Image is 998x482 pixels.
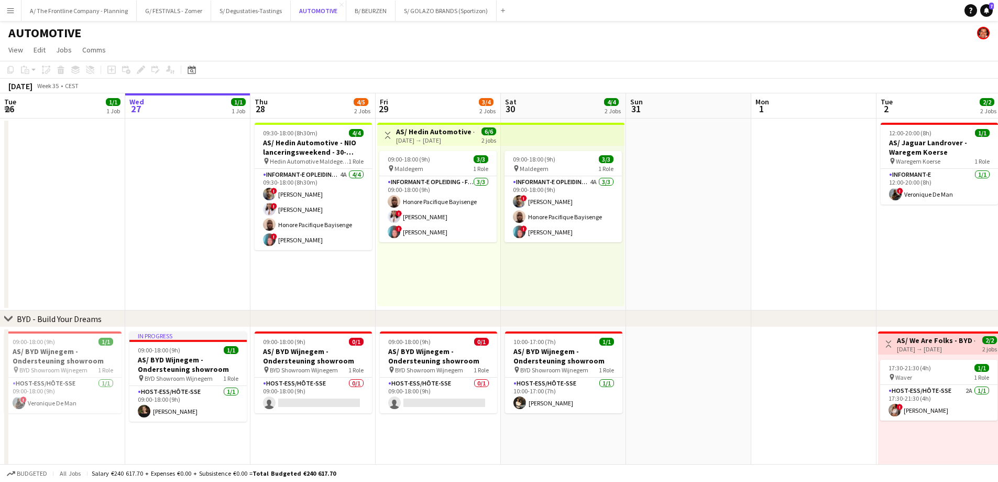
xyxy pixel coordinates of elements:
[881,123,998,205] app-job-card: 12:00-20:00 (8h)1/1AS/ Jaguar Landrover - Waregem Koerse Waregem Koerse1 RoleInformant-e1/112:00-...
[481,135,496,144] div: 2 jobs
[255,123,372,250] div: 09:30-18:00 (8h30m)4/4AS/ Hedin Automotive - NIO lanceringsweekend - 30-31/08, 06-07/09 en 13-14/...
[129,97,144,106] span: Wed
[895,373,912,381] span: Waver
[520,366,588,374] span: BYD Showroom Wijnegem
[379,151,497,242] div: 09:00-18:00 (9h)3/3 Maldegem1 RoleInformant-e Opleiding - Formation3/309:00-18:00 (9h)Honore Paci...
[505,97,517,106] span: Sat
[255,138,372,157] h3: AS/ Hedin Automotive - NIO lanceringsweekend - 30-31/08, 06-07/09 en 13-14/09
[138,346,180,354] span: 09:00-18:00 (9h)
[599,338,614,346] span: 1/1
[598,165,613,173] span: 1 Role
[505,176,622,242] app-card-role: Informant-e Opleiding - Formation4A3/309:00-18:00 (9h)![PERSON_NAME]Honore Pacifique Bayisenge![P...
[19,366,87,374] span: BYD Showroom Wijnegem
[291,1,346,21] button: AUTOMOTIVE
[897,345,975,353] div: [DATE] → [DATE]
[396,210,402,217] span: !
[65,82,79,90] div: CEST
[513,155,555,163] span: 09:00-18:00 (9h)
[270,157,348,165] span: Hedin Automotive Maldegem - Maldegem
[396,136,474,144] div: [DATE] → [DATE]
[29,43,50,57] a: Edit
[395,366,463,374] span: BYD Showroom Wijnegem
[129,355,247,374] h3: AS/ BYD Wijnegem - Ondersteuning showroom
[889,364,931,372] span: 17:30-21:30 (4h)
[8,25,81,41] h1: AUTOMOTIVE
[224,346,238,354] span: 1/1
[521,195,527,201] span: !
[106,107,120,115] div: 1 Job
[505,331,622,413] app-job-card: 10:00-17:00 (7h)1/1AS/ BYD Wijnegem - Ondersteuning showroom BYD Showroom Wijnegem1 RoleHost-ess/...
[348,366,364,374] span: 1 Role
[232,107,245,115] div: 1 Job
[754,103,769,115] span: 1
[92,469,336,477] div: Salary €240 617.70 + Expenses €0.00 + Subsistence €0.00 =
[271,188,277,194] span: !
[354,107,370,115] div: 2 Jobs
[503,103,517,115] span: 30
[881,138,998,157] h3: AS/ Jaguar Landrover - Waregem Koerse
[4,347,122,366] h3: AS/ BYD Wijnegem - Ondersteuning showroom
[223,374,238,382] span: 1 Role
[255,347,372,366] h3: AS/ BYD Wijnegem - Ondersteuning showroom
[379,176,497,242] app-card-role: Informant-e Opleiding - Formation3/309:00-18:00 (9h)Honore Pacifique Bayisenge![PERSON_NAME]![PER...
[879,103,893,115] span: 2
[974,373,989,381] span: 1 Role
[20,397,27,403] span: !
[52,43,76,57] a: Jobs
[106,98,120,106] span: 1/1
[394,165,423,173] span: Maldegem
[380,331,497,413] app-job-card: 09:00-18:00 (9h)0/1AS/ BYD Wijnegem - Ondersteuning showroom BYD Showroom Wijnegem1 RoleHost-ess/...
[253,103,268,115] span: 28
[349,338,364,346] span: 0/1
[479,98,493,106] span: 3/4
[505,151,622,242] app-job-card: 09:00-18:00 (9h)3/3 Maldegem1 RoleInformant-e Opleiding - Formation4A3/309:00-18:00 (9h)![PERSON_...
[4,97,16,106] span: Tue
[974,157,990,165] span: 1 Role
[255,97,268,106] span: Thu
[255,331,372,413] app-job-card: 09:00-18:00 (9h)0/1AS/ BYD Wijnegem - Ondersteuning showroom BYD Showroom Wijnegem1 RoleHost-ess/...
[255,169,372,250] app-card-role: Informant-e Opleiding - Formation4A4/409:30-18:00 (8h30m)![PERSON_NAME]![PERSON_NAME]Honore Pacif...
[263,129,317,137] span: 09:30-18:00 (8h30m)
[349,129,364,137] span: 4/4
[505,378,622,413] app-card-role: Host-ess/Hôte-sse1/110:00-17:00 (7h)[PERSON_NAME]
[881,169,998,205] app-card-role: Informant-e1/112:00-20:00 (8h)!Veronique De Man
[880,360,997,421] app-job-card: 17:30-21:30 (4h)1/1 Waver1 RoleHost-ess/Hôte-sse2A1/117:30-21:30 (4h)![PERSON_NAME]
[896,404,903,410] span: !
[129,331,247,340] div: In progress
[980,4,993,17] a: 7
[3,103,16,115] span: 26
[980,107,996,115] div: 2 Jobs
[880,385,997,421] app-card-role: Host-ess/Hôte-sse2A1/117:30-21:30 (4h)![PERSON_NAME]
[8,45,23,55] span: View
[354,98,368,106] span: 4/5
[82,45,106,55] span: Comms
[380,347,497,366] h3: AS/ BYD Wijnegem - Ondersteuning showroom
[388,155,430,163] span: 09:00-18:00 (9h)
[78,43,110,57] a: Comms
[211,1,291,21] button: S/ Degustaties-Tastings
[896,157,940,165] span: Waregem Koerse
[378,103,388,115] span: 29
[897,336,975,345] h3: AS/ We Are Folks - BYD - Meeting OFF - 02-04/09
[98,338,113,346] span: 1/1
[974,364,989,372] span: 1/1
[982,344,997,353] div: 2 jobs
[253,469,336,477] span: Total Budgeted €240 617.70
[21,1,137,21] button: A/ The Frontline Company - Planning
[145,374,213,382] span: BYD Showroom Wijnegem
[98,366,113,374] span: 1 Role
[8,81,32,91] div: [DATE]
[380,378,497,413] app-card-role: Host-ess/Hôte-sse0/109:00-18:00 (9h)
[263,338,305,346] span: 09:00-18:00 (9h)
[889,129,931,137] span: 12:00-20:00 (8h)
[982,336,997,344] span: 2/2
[56,45,72,55] span: Jobs
[4,331,122,413] app-job-card: 09:00-18:00 (9h)1/1AS/ BYD Wijnegem - Ondersteuning showroom BYD Showroom Wijnegem1 RoleHost-ess/...
[270,366,338,374] span: BYD Showroom Wijnegem
[977,27,990,39] app-user-avatar: Peter Desart
[629,103,643,115] span: 31
[35,82,61,90] span: Week 35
